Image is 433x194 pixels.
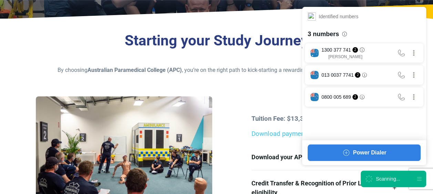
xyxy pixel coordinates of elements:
h3: Starting your Study Journey [36,32,397,50]
p: By choosing , you’re on the right path to kick-starting a rewarding career that helps save lives. [36,66,397,74]
a: Download your APC Course Guide [251,144,397,170]
strong: Tuition Fee: $13,360 [251,115,311,122]
a: Download payment plan [251,130,320,138]
strong: Australian Paramedical College (APC) [87,67,182,73]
